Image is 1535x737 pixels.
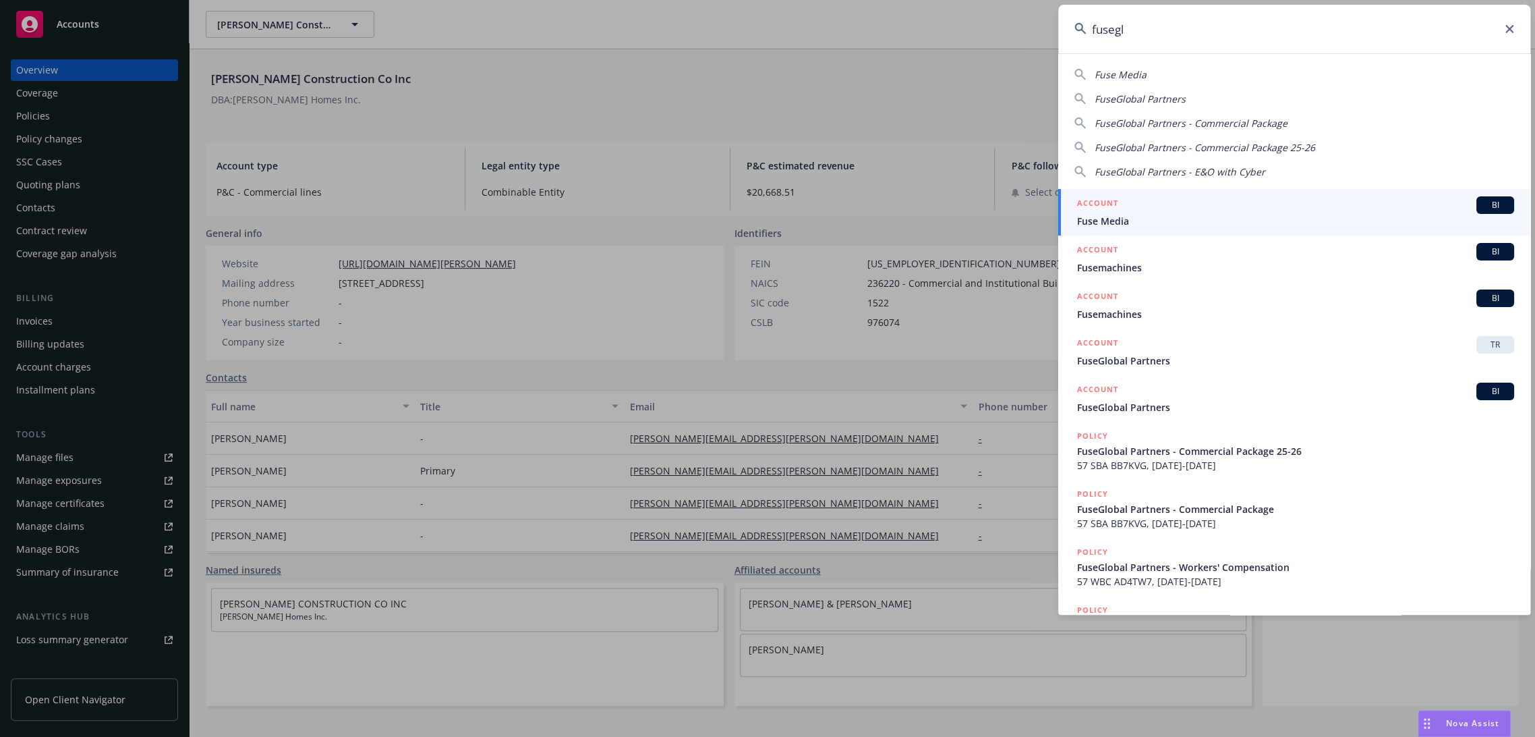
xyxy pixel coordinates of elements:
[1077,336,1118,352] h5: ACCOUNT
[1058,480,1530,538] a: POLICYFuseGlobal Partners - Commercial Package57 SBA BB7KVG, [DATE]-[DATE]
[1077,214,1514,228] span: Fuse Media
[1095,68,1147,81] span: Fuse Media
[1077,458,1514,472] span: 57 SBA BB7KVG, [DATE]-[DATE]
[1077,290,1118,306] h5: ACCOUNT
[1077,516,1514,530] span: 57 SBA BB7KVG, [DATE]-[DATE]
[1418,711,1435,736] div: Drag to move
[1058,596,1530,654] a: POLICY
[1077,196,1118,213] h5: ACCOUNT
[1077,400,1514,414] span: FuseGlobal Partners
[1482,246,1509,258] span: BI
[1077,243,1118,259] h5: ACCOUNT
[1077,354,1514,368] span: FuseGlobal Partners
[1095,141,1315,154] span: FuseGlobal Partners - Commercial Package 25-26
[1077,307,1514,321] span: Fusemachines
[1418,710,1511,737] button: Nova Assist
[1446,717,1499,729] span: Nova Assist
[1058,5,1530,53] input: Search...
[1095,165,1265,178] span: FuseGlobal Partners - E&O with Cyber
[1077,545,1108,559] h5: POLICY
[1077,487,1108,501] h5: POLICY
[1058,282,1530,329] a: ACCOUNTBIFusemachines
[1058,236,1530,282] a: ACCOUNTBIFusemachines
[1077,502,1514,516] span: FuseGlobal Partners - Commercial Package
[1058,538,1530,596] a: POLICYFuseGlobal Partners - Workers' Compensation57 WBC AD4TW7, [DATE]-[DATE]
[1077,261,1514,275] span: Fusemachines
[1058,375,1530,422] a: ACCOUNTBIFuseGlobal Partners
[1077,429,1108,443] h5: POLICY
[1077,603,1108,617] h5: POLICY
[1482,339,1509,351] span: TR
[1077,560,1514,574] span: FuseGlobal Partners - Workers' Compensation
[1482,199,1509,211] span: BI
[1058,329,1530,375] a: ACCOUNTTRFuseGlobal Partners
[1095,117,1287,130] span: FuseGlobal Partners - Commercial Package
[1482,385,1509,398] span: BI
[1077,444,1514,458] span: FuseGlobal Partners - Commercial Package 25-26
[1077,383,1118,399] h5: ACCOUNT
[1077,574,1514,589] span: 57 WBC AD4TW7, [DATE]-[DATE]
[1095,92,1186,105] span: FuseGlobal Partners
[1058,422,1530,480] a: POLICYFuseGlobal Partners - Commercial Package 25-2657 SBA BB7KVG, [DATE]-[DATE]
[1058,189,1530,236] a: ACCOUNTBIFuse Media
[1482,292,1509,304] span: BI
